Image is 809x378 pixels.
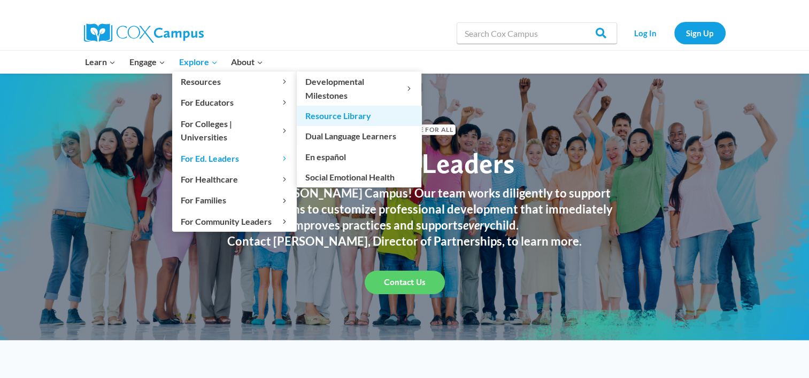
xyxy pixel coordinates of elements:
button: Child menu of For Healthcare [172,169,297,190]
nav: Secondary Navigation [622,22,726,44]
img: Cox Campus [84,23,204,43]
a: Contact Us [365,271,445,294]
button: Child menu of Resources [172,72,297,92]
button: Child menu of Developmental Milestones [297,72,421,106]
button: Child menu of For Community Leaders [172,211,297,231]
button: Child menu of For Educators [172,92,297,113]
em: every [463,218,490,232]
button: Child menu of For Ed. Leaders [172,148,297,168]
button: Child menu of For Colleges | Universities [172,113,297,147]
input: Search Cox Campus [457,22,617,44]
nav: Primary Navigation [79,51,270,73]
span: Contact Us [384,277,426,287]
h3: Contact [PERSON_NAME], Director of Partnerships, to learn more. [186,233,624,249]
button: Child menu of About [224,51,270,73]
button: Child menu of Explore [172,51,225,73]
a: Dual Language Learners [297,126,421,146]
button: Child menu of For Families [172,190,297,210]
a: Social Emotional Health [297,167,421,187]
a: En español [297,146,421,167]
a: Resource Library [297,106,421,126]
button: Child menu of Engage [122,51,172,73]
a: Log In [622,22,669,44]
h3: Partner with [PERSON_NAME] Campus! Our team works diligently to support schools and systems to cu... [186,185,624,233]
a: Sign Up [674,22,726,44]
button: Child menu of Learn [79,51,123,73]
